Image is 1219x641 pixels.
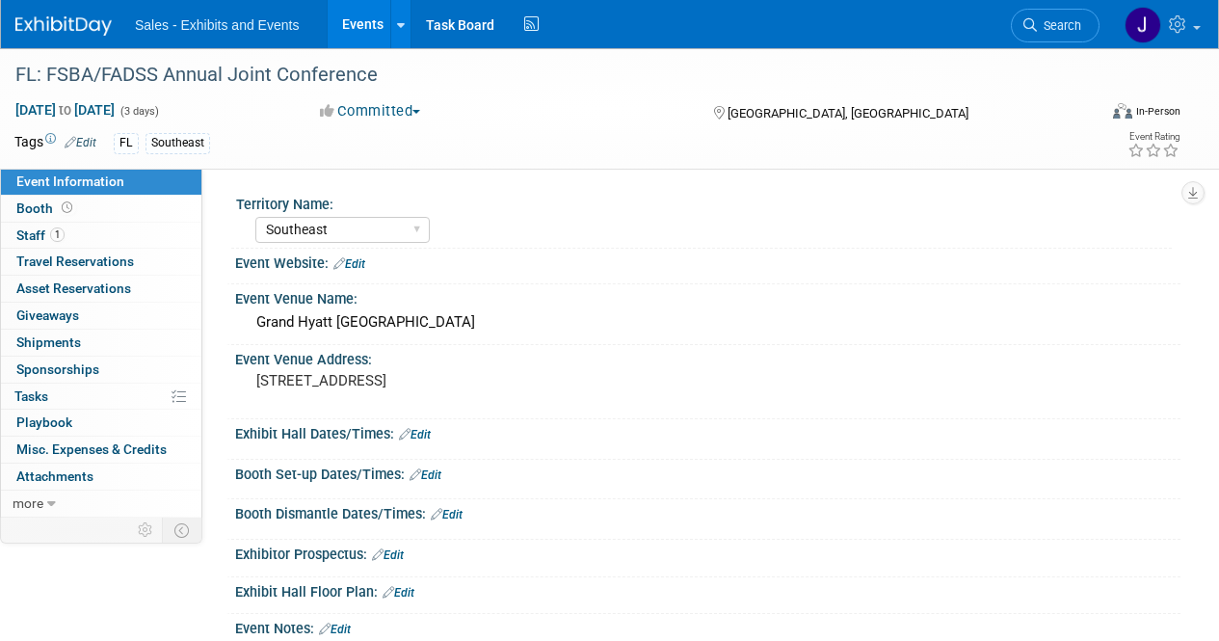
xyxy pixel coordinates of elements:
div: FL: FSBA/FADSS Annual Joint Conference [9,58,1081,93]
span: Tasks [14,388,48,404]
span: Sales - Exhibits and Events [135,17,299,33]
a: Attachments [1,464,201,490]
a: Edit [383,586,414,600]
div: Exhibit Hall Dates/Times: [235,419,1180,444]
a: Sponsorships [1,357,201,383]
a: Asset Reservations [1,276,201,302]
div: Exhibit Hall Floor Plan: [235,577,1180,602]
img: Jaime Handlin [1125,7,1161,43]
span: Misc. Expenses & Credits [16,441,167,457]
div: Event Rating [1127,132,1179,142]
a: Edit [65,136,96,149]
span: Playbook [16,414,72,430]
div: Territory Name: [236,190,1172,214]
div: Exhibitor Prospectus: [235,540,1180,565]
a: Staff1 [1,223,201,249]
td: Toggle Event Tabs [163,518,202,543]
a: Edit [410,468,441,482]
div: Event Website: [235,249,1180,274]
span: Booth not reserved yet [58,200,76,215]
div: Event Venue Address: [235,345,1180,369]
div: Booth Set-up Dates/Times: [235,460,1180,485]
div: Event Venue Name: [235,284,1180,308]
a: Edit [333,257,365,271]
button: Committed [313,101,428,121]
a: Shipments [1,330,201,356]
span: Sponsorships [16,361,99,377]
span: 1 [50,227,65,242]
span: Giveaways [16,307,79,323]
div: FL [114,133,139,153]
img: Format-Inperson.png [1113,103,1132,119]
div: Grand Hyatt [GEOGRAPHIC_DATA] [250,307,1166,337]
span: [GEOGRAPHIC_DATA], [GEOGRAPHIC_DATA] [728,106,968,120]
a: Event Information [1,169,201,195]
a: Search [1011,9,1100,42]
span: Staff [16,227,65,243]
pre: [STREET_ADDRESS] [256,372,608,389]
span: to [56,102,74,118]
a: Edit [431,508,463,521]
td: Personalize Event Tab Strip [129,518,163,543]
span: Attachments [16,468,93,484]
a: Misc. Expenses & Credits [1,437,201,463]
a: Booth [1,196,201,222]
span: Search [1037,18,1081,33]
span: Asset Reservations [16,280,131,296]
td: Tags [14,132,96,154]
span: [DATE] [DATE] [14,101,116,119]
img: ExhibitDay [15,16,112,36]
span: Travel Reservations [16,254,134,269]
span: (3 days) [119,105,159,118]
a: Edit [399,428,431,441]
span: more [13,495,43,511]
span: Shipments [16,334,81,350]
div: In-Person [1135,104,1180,119]
a: Edit [372,548,404,562]
div: Event Notes: [235,614,1180,639]
div: Booth Dismantle Dates/Times: [235,499,1180,524]
a: more [1,491,201,517]
a: Giveaways [1,303,201,329]
a: Edit [319,623,351,636]
div: Event Format [1010,100,1180,129]
a: Playbook [1,410,201,436]
a: Tasks [1,384,201,410]
span: Booth [16,200,76,216]
span: Event Information [16,174,124,189]
div: Southeast [146,133,210,153]
a: Travel Reservations [1,249,201,275]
